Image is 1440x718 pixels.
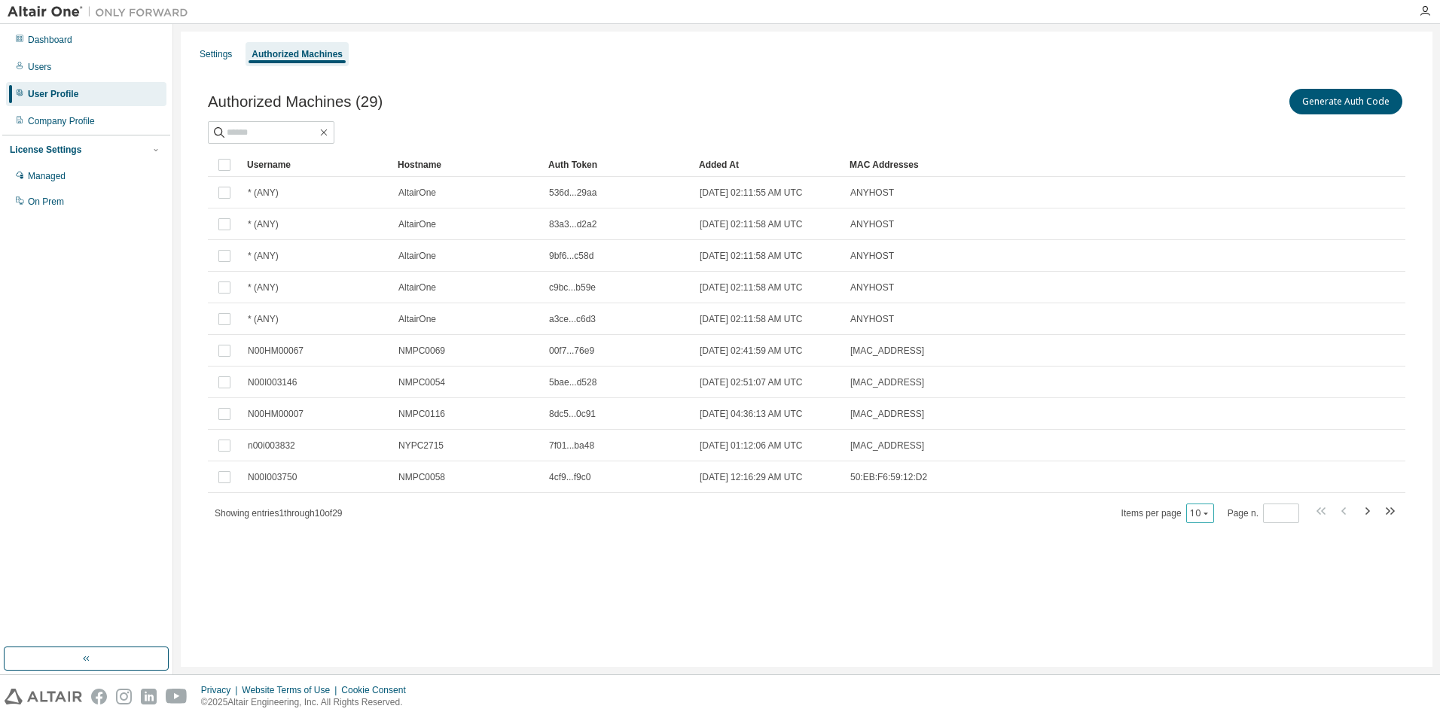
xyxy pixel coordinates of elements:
[699,153,837,177] div: Added At
[200,48,232,60] div: Settings
[549,218,596,230] span: 83a3...d2a2
[850,345,924,357] span: [MAC_ADDRESS]
[248,281,279,294] span: * (ANY)
[398,345,445,357] span: NMPC0069
[248,250,279,262] span: * (ANY)
[28,34,72,46] div: Dashboard
[248,440,295,452] span: n00i003832
[700,471,803,483] span: [DATE] 12:16:29 AM UTC
[549,408,596,420] span: 8dc5...0c91
[91,689,107,704] img: facebook.svg
[398,187,436,199] span: AltairOne
[116,689,132,704] img: instagram.svg
[252,48,343,60] div: Authorized Machines
[549,471,590,483] span: 4cf9...f9c0
[850,218,894,230] span: ANYHOST
[1228,504,1299,523] span: Page n.
[5,689,82,704] img: altair_logo.svg
[28,170,66,182] div: Managed
[700,345,803,357] span: [DATE] 02:41:59 AM UTC
[549,345,594,357] span: 00f7...76e9
[398,153,536,177] div: Hostname
[398,313,436,325] span: AltairOne
[28,88,78,100] div: User Profile
[248,345,304,357] span: N00HM00067
[398,250,436,262] span: AltairOne
[700,250,803,262] span: [DATE] 02:11:58 AM UTC
[700,440,803,452] span: [DATE] 01:12:06 AM UTC
[850,187,894,199] span: ANYHOST
[850,408,924,420] span: [MAC_ADDRESS]
[398,376,445,388] span: NMPC0054
[341,684,414,696] div: Cookie Consent
[549,440,594,452] span: 7f01...ba48
[548,153,687,177] div: Auth Token
[208,93,383,111] span: Authorized Machines (29)
[247,153,386,177] div: Username
[248,313,279,325] span: * (ANY)
[850,440,924,452] span: [MAC_ADDRESS]
[248,471,297,483] span: N00I003750
[248,187,279,199] span: * (ANY)
[10,144,81,156] div: License Settings
[28,115,95,127] div: Company Profile
[549,250,593,262] span: 9bf6...c58d
[201,684,242,696] div: Privacy
[166,689,188,704] img: youtube.svg
[700,218,803,230] span: [DATE] 02:11:58 AM UTC
[700,313,803,325] span: [DATE] 02:11:58 AM UTC
[549,313,596,325] span: a3ce...c6d3
[141,689,157,704] img: linkedin.svg
[248,376,297,388] span: N00I003146
[700,281,803,294] span: [DATE] 02:11:58 AM UTC
[215,508,343,519] span: Showing entries 1 through 10 of 29
[201,696,415,709] p: © 2025 Altair Engineering, Inc. All Rights Reserved.
[242,684,341,696] div: Website Terms of Use
[1121,504,1214,523] span: Items per page
[850,250,894,262] span: ANYHOST
[700,408,803,420] span: [DATE] 04:36:13 AM UTC
[248,408,304,420] span: N00HM00007
[398,471,445,483] span: NMPC0058
[549,187,596,199] span: 536d...29aa
[1289,89,1402,114] button: Generate Auth Code
[248,218,279,230] span: * (ANY)
[850,281,894,294] span: ANYHOST
[28,196,64,208] div: On Prem
[549,376,596,388] span: 5bae...d528
[398,440,444,452] span: NYPC2715
[28,61,51,73] div: Users
[8,5,196,20] img: Altair One
[850,313,894,325] span: ANYHOST
[549,281,596,294] span: c9bc...b59e
[850,471,927,483] span: 50:EB:F6:59:12:D2
[398,218,436,230] span: AltairOne
[700,376,803,388] span: [DATE] 02:51:07 AM UTC
[700,187,803,199] span: [DATE] 02:11:55 AM UTC
[850,376,924,388] span: [MAC_ADDRESS]
[850,153,1247,177] div: MAC Addresses
[398,408,445,420] span: NMPC0116
[398,281,436,294] span: AltairOne
[1190,507,1210,519] button: 10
